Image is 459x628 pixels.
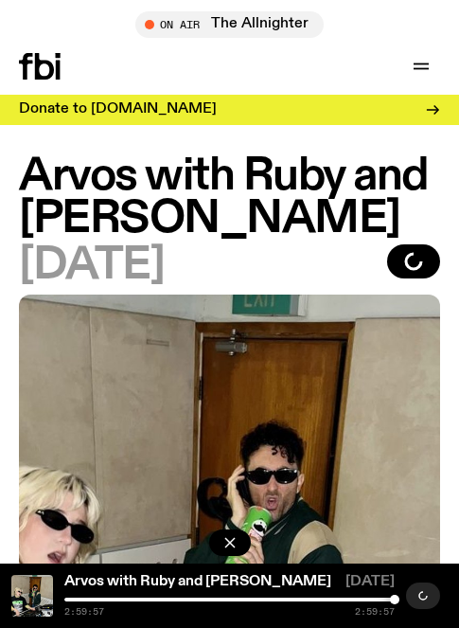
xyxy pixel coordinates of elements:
span: [DATE] [345,575,395,594]
a: Arvos with Ruby and [PERSON_NAME] [64,574,331,589]
button: On AirThe Allnighter [135,11,324,38]
h3: Donate to [DOMAIN_NAME] [19,102,217,117]
span: Tune in live [156,17,314,31]
span: [DATE] [19,244,164,287]
h1: Arvos with Ruby and [PERSON_NAME] [19,155,440,241]
img: Ruby wears a Collarbones t shirt and pretends to play the DJ decks, Al sings into a pringles can.... [11,575,53,617]
span: 2:59:57 [355,607,395,617]
span: 2:59:57 [64,607,104,617]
